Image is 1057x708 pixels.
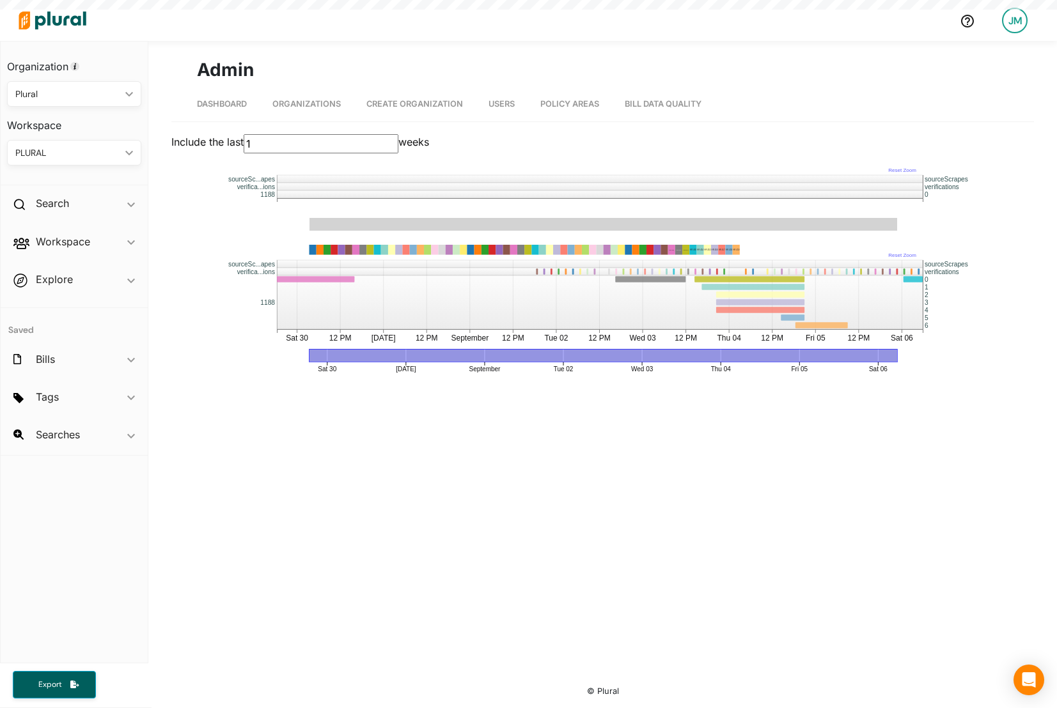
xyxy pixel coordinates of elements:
[469,366,501,373] text: September
[489,86,515,121] a: Users
[675,334,697,342] text: 12 PM
[197,99,247,109] span: Dashboard
[1014,665,1044,695] div: Open Intercom Messenger
[925,183,959,190] text: verifications
[891,334,913,342] text: Sat 06
[371,334,395,342] text: [DATE]
[318,366,336,373] text: Sat 30
[1,308,148,339] h4: Saved
[366,99,463,109] span: Create Organization
[29,679,70,690] span: Export
[711,249,718,251] text: HR 456
[669,249,675,250] text: HB 4110
[625,99,701,109] span: Bill Data Quality
[228,261,275,268] text: sourceSc...apes
[286,334,308,342] text: Sat 30
[588,334,611,342] text: 12 PM
[704,249,711,251] text: HR 455
[237,268,274,275] text: verifica...ions
[733,249,740,251] text: HR 459
[272,99,341,109] span: Organizations
[13,671,96,698] button: Export
[697,249,704,251] text: HR 454
[36,390,59,404] h2: Tags
[502,334,524,342] text: 12 PM
[15,88,120,101] div: Plural
[36,235,90,249] h2: Workspace
[869,366,888,373] text: Sat 06
[718,249,725,251] text: HR 457
[237,183,274,190] text: verifica...ions
[925,291,928,298] text: 2
[925,307,928,314] text: 4
[366,86,463,121] a: Create Organization
[36,427,80,442] h2: Searches
[171,134,1034,153] label: Include the last weeks
[676,249,682,250] text: HB 4111
[587,686,619,696] small: © Plural
[806,334,826,342] text: Fri 05
[244,134,398,153] input: Include the last weeks
[36,196,69,210] h2: Search
[489,99,515,109] span: Users
[689,249,696,251] text: HR 460
[625,86,701,121] a: Bill Data Quality
[629,334,655,342] text: Wed 03
[888,252,916,258] text: Reset Zoom
[260,299,275,306] text: 1188
[791,366,808,373] text: Fri 05
[925,261,968,268] text: sourceScrapes
[272,86,341,121] a: Organizations
[69,61,81,72] div: Tooltip anchor
[15,146,120,160] div: PLURAL
[416,334,438,342] text: 12 PM
[228,176,275,183] text: sourceSc...apes
[992,3,1038,38] a: JM
[7,48,141,76] h3: Organization
[717,334,741,342] text: Thu 04
[925,314,928,321] text: 5
[726,249,733,251] text: HR 458
[631,366,654,373] text: Wed 03
[540,99,599,109] span: Policy Areas
[553,366,573,373] text: Tue 02
[544,334,568,342] text: Tue 02
[540,86,599,121] a: Policy Areas
[451,334,489,342] text: September
[197,86,247,121] a: Dashboard
[7,107,141,135] h3: Workspace
[197,56,1008,83] h1: Admin
[683,249,689,250] text: HB 4112
[925,284,928,291] text: 1
[925,322,928,329] text: 6
[710,366,731,373] text: Thu 04
[36,272,73,286] h2: Explore
[847,334,870,342] text: 12 PM
[761,334,783,342] text: 12 PM
[1002,8,1028,33] div: JM
[329,334,351,342] text: 12 PM
[925,191,928,198] text: 0
[925,176,968,183] text: sourceScrapes
[36,352,55,366] h2: Bills
[888,167,916,173] text: Reset Zoom
[925,276,928,283] text: 0
[396,366,416,373] text: [DATE]
[925,268,959,275] text: verifications
[260,191,275,198] text: 1188
[925,299,928,306] text: 3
